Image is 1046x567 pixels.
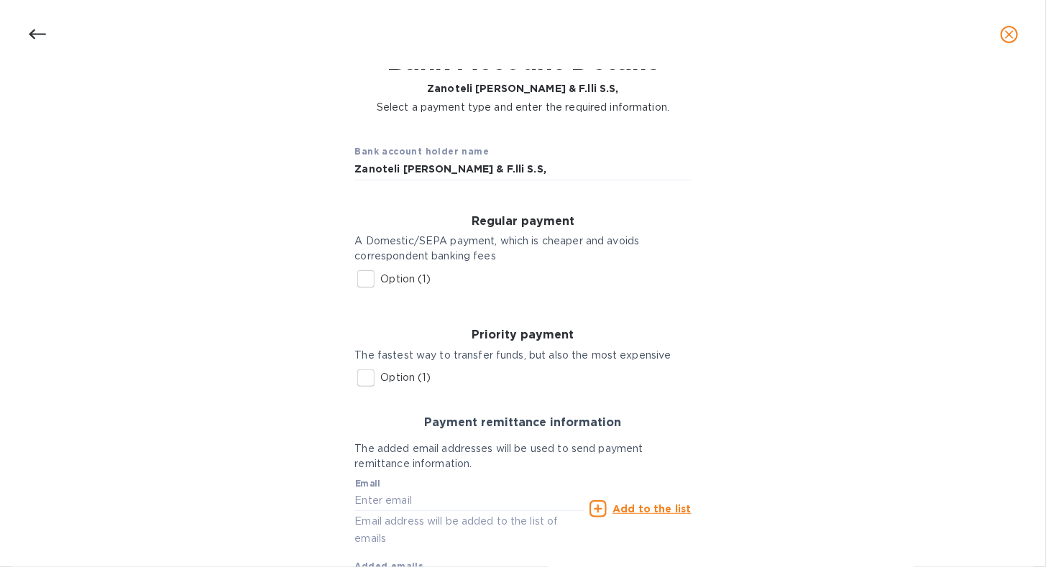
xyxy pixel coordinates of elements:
[355,146,490,157] b: Bank account holder name
[381,370,431,385] p: Option (1)
[377,45,670,75] h1: Bank Account Details
[992,17,1027,52] button: close
[355,348,692,363] p: The fastest way to transfer funds, but also the most expensive
[355,234,692,264] p: A Domestic/SEPA payment, which is cheaper and avoids correspondent banking fees
[355,328,692,342] h3: Priority payment
[355,441,692,471] p: The added email addresses will be used to send payment remittance information.
[355,490,584,512] input: Enter email
[613,503,691,515] u: Add to the list
[355,215,692,229] h3: Regular payment
[355,479,380,488] label: Email
[427,83,619,94] b: Zanoteli [PERSON_NAME] & F.lli S.S,
[381,272,431,287] p: Option (1)
[355,416,692,430] h3: Payment remittance information
[355,513,584,546] p: Email address will be added to the list of emails
[377,100,670,115] p: Select a payment type and enter the required information.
